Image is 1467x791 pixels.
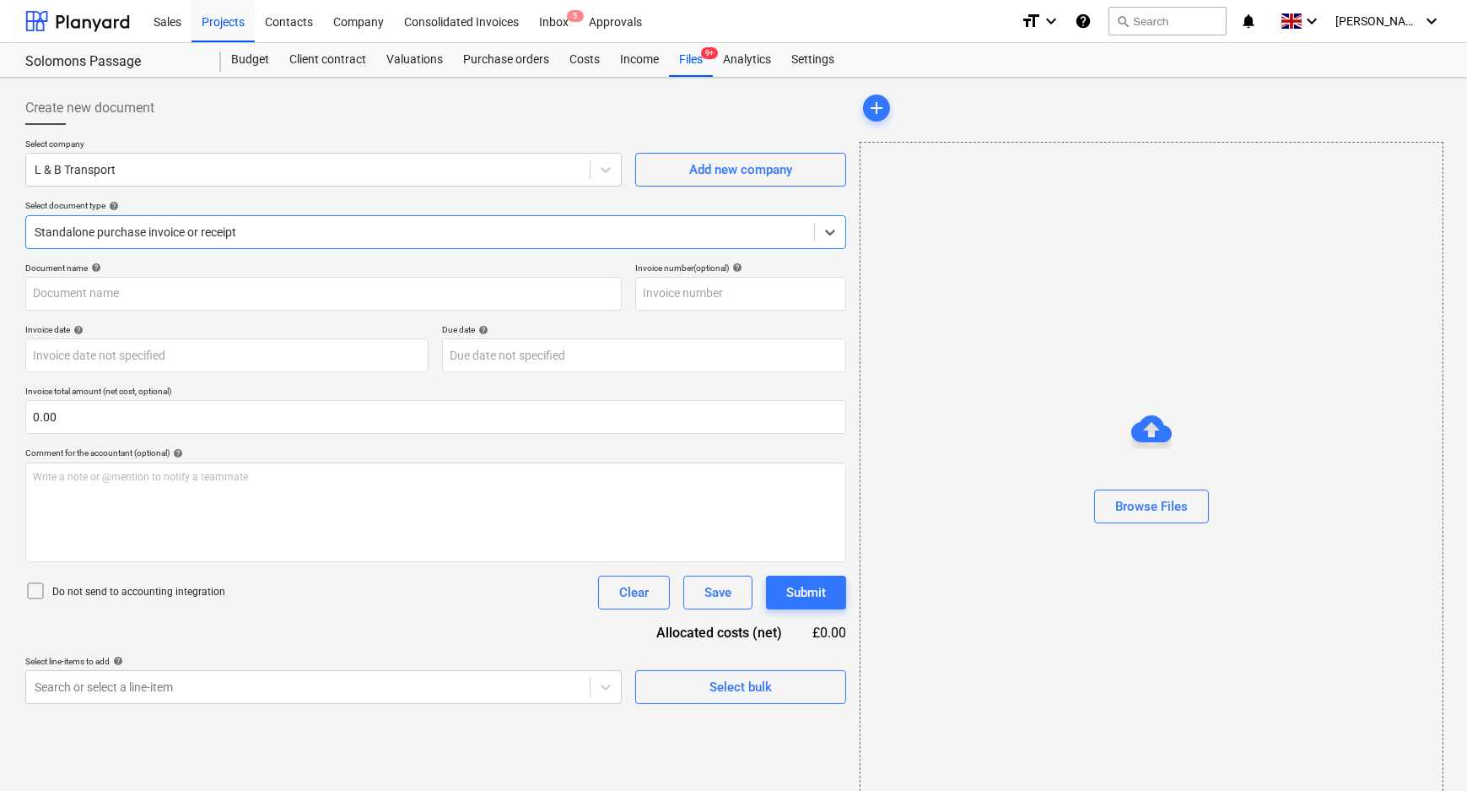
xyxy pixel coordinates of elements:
[559,43,610,77] a: Costs
[619,582,649,604] div: Clear
[1116,14,1130,28] span: search
[1108,7,1227,35] button: Search
[442,324,845,335] div: Due date
[1041,11,1061,31] i: keyboard_arrow_down
[729,263,742,273] span: help
[25,98,154,118] span: Create new document
[598,576,670,610] button: Clear
[1240,11,1257,31] i: notifications
[1383,710,1467,791] iframe: Chat Widget
[627,623,809,642] div: Allocated costs (net)
[25,339,429,372] input: Invoice date not specified
[1094,490,1209,523] button: Browse Files
[809,623,846,642] div: £0.00
[475,325,488,335] span: help
[689,159,792,181] div: Add new company
[635,277,846,311] input: Invoice number
[170,448,183,458] span: help
[701,47,718,59] span: 9+
[635,670,846,704] button: Select bulk
[709,676,772,698] div: Select bulk
[766,576,846,610] button: Submit
[781,43,844,77] a: Settings
[25,138,622,153] p: Select company
[866,98,887,118] span: add
[25,656,622,667] div: Select line-items to add
[25,277,622,311] input: Document name
[704,582,731,604] div: Save
[713,43,781,77] a: Analytics
[70,325,84,335] span: help
[1075,11,1092,31] i: Knowledge base
[1302,11,1322,31] i: keyboard_arrow_down
[1335,14,1420,28] span: [PERSON_NAME]
[1115,496,1188,517] div: Browse Files
[25,324,429,335] div: Invoice date
[25,447,846,458] div: Comment for the accountant (optional)
[110,656,123,666] span: help
[105,201,119,211] span: help
[376,43,453,77] a: Valuations
[567,10,584,22] span: 5
[88,263,101,273] span: help
[25,400,846,434] input: Invoice total amount (net cost, optional)
[279,43,376,77] a: Client contract
[442,339,845,372] input: Due date not specified
[786,582,826,604] div: Submit
[1421,11,1442,31] i: keyboard_arrow_down
[635,153,846,187] button: Add new company
[1021,11,1041,31] i: format_size
[669,43,713,77] a: Files9+
[453,43,559,77] a: Purchase orders
[25,386,846,400] p: Invoice total amount (net cost, optional)
[25,200,846,211] div: Select document type
[610,43,669,77] a: Income
[669,43,713,77] div: Files
[221,43,279,77] a: Budget
[683,576,752,610] button: Save
[52,585,225,599] p: Do not send to accounting integration
[635,263,846,274] div: Invoice number (optional)
[25,263,622,274] div: Document name
[25,53,201,71] div: Solomons Passage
